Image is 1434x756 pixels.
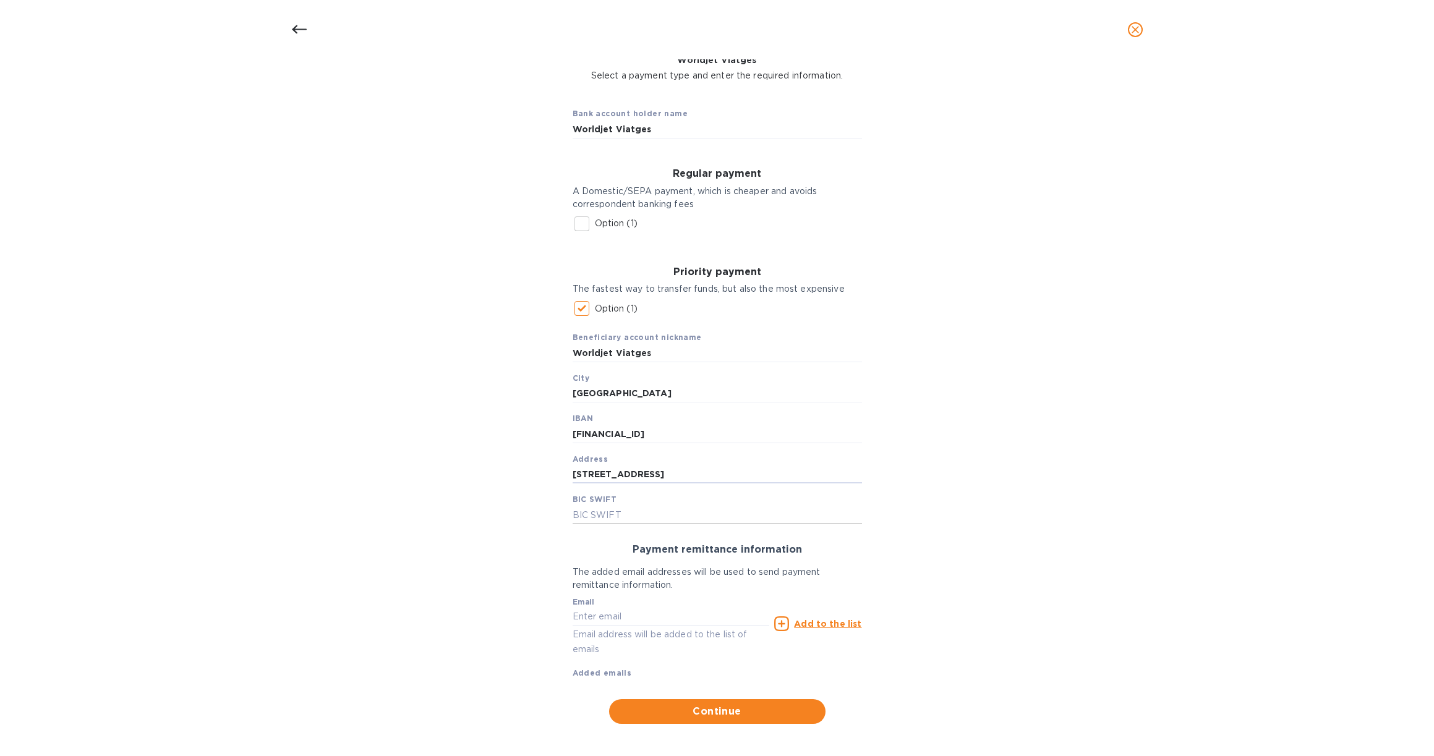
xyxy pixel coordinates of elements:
p: Select a payment type and enter the required information. [591,69,843,82]
p: The fastest way to transfer funds, but also the most expensive [573,282,862,295]
b: Address [573,454,608,464]
b: IBAN [573,414,594,423]
p: A Domestic/SEPA payment, which is cheaper and avoids correspondent banking fees [573,185,862,211]
p: Option (1) [595,217,638,230]
input: BIC SWIFT [573,506,862,524]
b: BIC SWIFT [573,495,617,504]
p: Email address will be added to the list of emails [573,627,770,656]
h3: Priority payment [573,266,862,278]
p: The added email addresses will be used to send payment remittance information. [573,566,862,592]
input: City [573,384,862,403]
button: close [1120,15,1150,45]
label: Email [573,598,594,606]
u: Add to the list [794,619,861,629]
input: Address [573,465,862,484]
button: Continue [609,699,826,724]
b: City [573,373,590,383]
input: Beneficiary account nickname [573,344,862,362]
b: Bank account holder name [573,109,688,118]
b: Added emails [573,668,632,677]
h3: Payment remittance information [573,544,862,556]
h3: Regular payment [573,168,862,180]
input: IBAN [573,425,862,443]
b: Beneficiary account nickname [573,333,702,342]
span: Continue [619,704,816,719]
b: Worldjet Viatges [677,55,756,65]
p: Option (1) [595,302,638,315]
input: Enter email [573,608,770,626]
